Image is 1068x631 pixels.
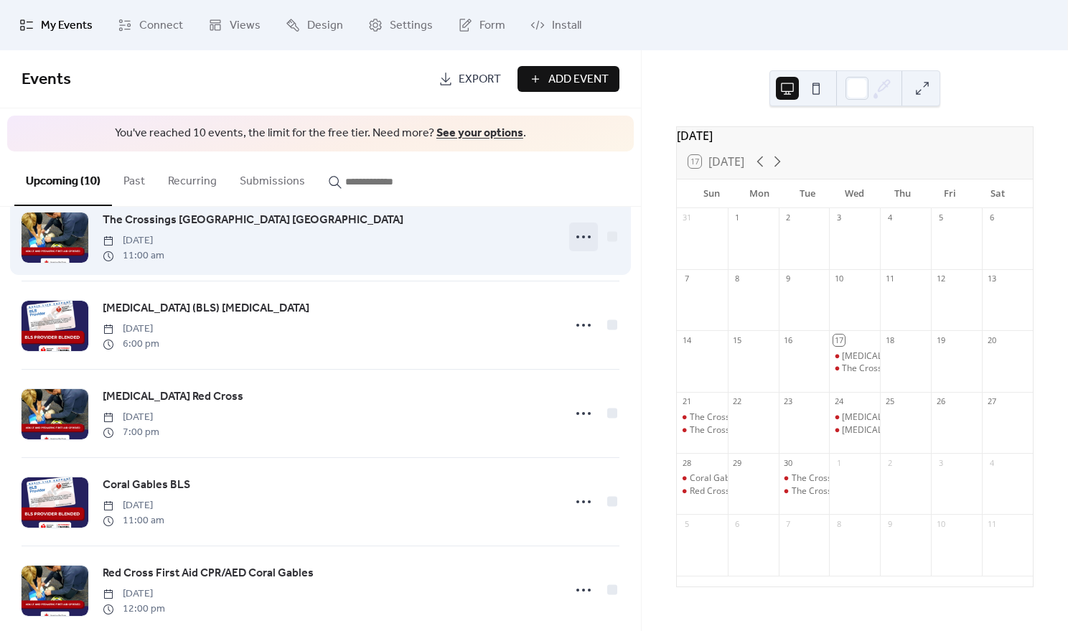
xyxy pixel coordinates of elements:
[677,485,728,497] div: Red Cross First Aid CPR/AED Coral Gables
[103,211,403,230] a: The Crossings [GEOGRAPHIC_DATA] [GEOGRAPHIC_DATA]
[681,518,692,529] div: 5
[156,151,228,205] button: Recurring
[833,335,844,345] div: 17
[829,363,880,375] div: The Crossings Shopping Village Red Cross
[833,396,844,407] div: 24
[986,396,997,407] div: 27
[103,248,164,263] span: 11:00 am
[779,472,830,485] div: The Crossings Shopping Village BLS
[829,411,880,424] div: Basic Life Support (BLS) Doral
[228,151,317,205] button: Submissions
[935,518,946,529] div: 10
[732,335,743,345] div: 15
[22,64,71,95] span: Events
[459,71,501,88] span: Export
[677,411,728,424] div: The Crossings Shopping Village BLS
[783,212,794,223] div: 2
[935,274,946,284] div: 12
[677,472,728,485] div: Coral Gables BLS
[986,212,997,223] div: 6
[779,485,830,497] div: The Crossings Shopping Village Red Cross
[732,518,743,529] div: 6
[842,424,954,436] div: [MEDICAL_DATA] Red Cross
[986,335,997,345] div: 20
[884,396,895,407] div: 25
[103,299,309,318] a: [MEDICAL_DATA] (BLS) [MEDICAL_DATA]
[792,472,934,485] div: The Crossings Shopping Village BLS
[103,212,403,229] span: The Crossings [GEOGRAPHIC_DATA] [GEOGRAPHIC_DATA]
[833,457,844,468] div: 1
[103,425,159,440] span: 7:00 pm
[884,518,895,529] div: 9
[974,179,1021,208] div: Sat
[935,335,946,345] div: 19
[690,472,759,485] div: Coral Gables BLS
[436,122,523,144] a: See your options
[681,274,692,284] div: 7
[447,6,516,45] a: Form
[41,17,93,34] span: My Events
[103,233,164,248] span: [DATE]
[690,424,924,436] div: The Crossings [GEOGRAPHIC_DATA] [GEOGRAPHIC_DATA]
[103,477,190,494] span: Coral Gables BLS
[428,66,512,92] a: Export
[986,274,997,284] div: 13
[884,274,895,284] div: 11
[842,411,1006,424] div: [MEDICAL_DATA] (BLS) [MEDICAL_DATA]
[829,424,880,436] div: Doral Red Cross
[884,457,895,468] div: 2
[520,6,592,45] a: Install
[230,17,261,34] span: Views
[681,335,692,345] div: 14
[783,335,794,345] div: 16
[690,485,856,497] div: Red Cross First Aid CPR/AED Coral Gables
[783,274,794,284] div: 9
[732,212,743,223] div: 1
[783,179,830,208] div: Tue
[552,17,581,34] span: Install
[103,337,159,352] span: 6:00 pm
[732,396,743,407] div: 22
[935,396,946,407] div: 26
[677,127,1033,144] div: [DATE]
[103,565,314,582] span: Red Cross First Aid CPR/AED Coral Gables
[783,457,794,468] div: 30
[275,6,354,45] a: Design
[842,350,1062,363] div: [MEDICAL_DATA] (BLS) The Crossings Shopping Village
[833,212,844,223] div: 3
[479,17,505,34] span: Form
[357,6,444,45] a: Settings
[103,322,159,337] span: [DATE]
[9,6,103,45] a: My Events
[783,396,794,407] div: 23
[736,179,783,208] div: Mon
[783,518,794,529] div: 7
[688,179,736,208] div: Sun
[103,388,243,406] a: [MEDICAL_DATA] Red Cross
[732,457,743,468] div: 29
[792,485,1026,497] div: The Crossings [GEOGRAPHIC_DATA] [GEOGRAPHIC_DATA]
[884,335,895,345] div: 18
[307,17,343,34] span: Design
[103,602,165,617] span: 12:00 pm
[390,17,433,34] span: Settings
[879,179,926,208] div: Thu
[103,586,165,602] span: [DATE]
[884,212,895,223] div: 4
[197,6,271,45] a: Views
[112,151,156,205] button: Past
[103,564,314,583] a: Red Cross First Aid CPR/AED Coral Gables
[103,498,164,513] span: [DATE]
[681,457,692,468] div: 28
[139,17,183,34] span: Connect
[681,396,692,407] div: 21
[935,457,946,468] div: 3
[681,212,692,223] div: 31
[677,424,728,436] div: The Crossings Shopping Village Red Cross
[833,518,844,529] div: 8
[103,410,159,425] span: [DATE]
[829,350,880,363] div: Basic Life Support (BLS) The Crossings Shopping Village
[831,179,879,208] div: Wed
[732,274,743,284] div: 8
